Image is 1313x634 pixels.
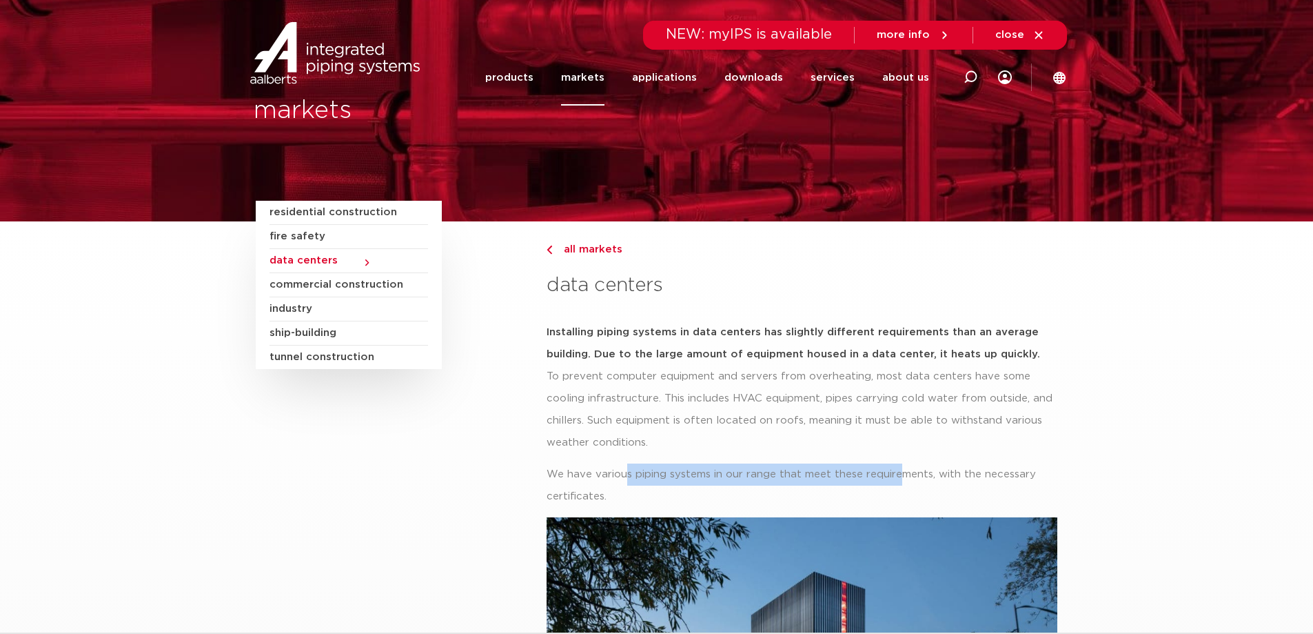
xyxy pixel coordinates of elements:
font: downloads [724,72,783,83]
a: products [485,50,533,106]
font: commercial construction [269,279,403,290]
font: fire safety [269,231,325,241]
font: residential construction [269,207,397,217]
a: data centers [269,249,428,273]
font: Installing piping systems in data centers has slightly different requirements than an average bui... [547,327,1040,359]
a: residential construction [269,201,428,225]
font: tunnel construction [269,352,374,362]
a: commercial construction [269,273,428,297]
font: markets [561,72,604,83]
font: data centers [269,255,338,266]
font: about us [882,72,929,83]
font: We have various piping systems in our range that meet these requirements, with the necessary cert... [547,469,1036,502]
a: fire safety [269,225,428,249]
font: products [485,72,533,83]
font: To prevent computer equipment and servers from overheating, most data centers have some cooling i... [547,371,1052,448]
img: chevron-right.svg [547,246,552,255]
font: all markets [564,244,622,255]
div: my IPS [998,50,1012,106]
a: applications [632,50,697,106]
font: more info [877,30,930,40]
a: industry [269,297,428,321]
nav: Menu [485,50,929,106]
a: close [995,29,1045,41]
font: industry [269,304,312,314]
font: NEW: myIPS is available [666,28,832,41]
font: services [811,72,855,83]
font: applications [632,72,697,83]
font: close [995,30,1024,40]
a: tunnel construction [269,346,428,369]
a: markets [561,50,604,106]
a: all markets [547,241,1057,258]
font: ship-building [269,328,336,338]
font: data centers [547,276,663,295]
font: markets [254,98,352,123]
a: more info [877,29,950,41]
a: ship-building [269,321,428,346]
